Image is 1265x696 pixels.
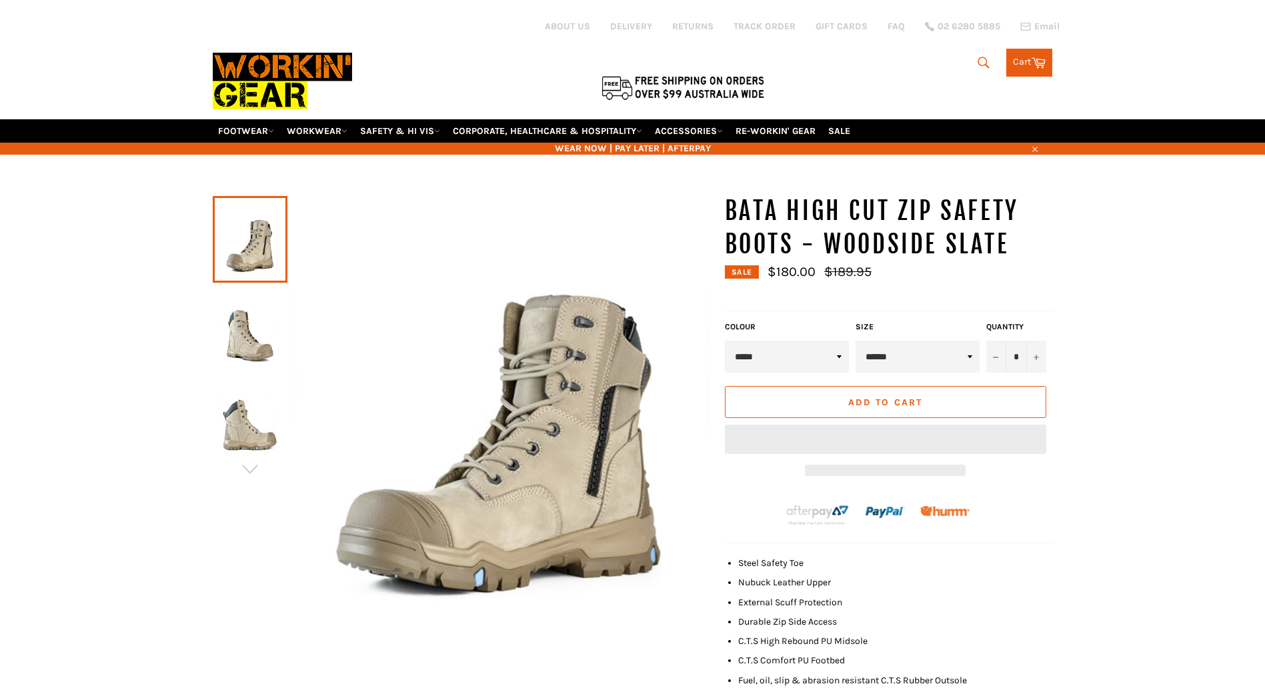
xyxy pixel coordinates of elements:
[1020,21,1060,32] a: Email
[925,22,1000,31] a: 02 6280 5885
[599,73,766,101] img: Flat $9.95 shipping Australia wide
[1026,341,1046,373] button: Increase item quantity by one
[650,119,728,143] a: ACCESSORIES
[281,119,353,143] a: WORKWEAR
[219,381,281,455] img: BATA High Cut Zip Safety Boots - Woodside Slate - Workin' Gear
[785,503,850,526] img: Afterpay-Logo-on-dark-bg_large.png
[447,119,648,143] a: CORPORATE, HEALTHCARE & HOSPITALITY
[824,264,872,279] s: $189.95
[738,635,1053,647] li: C.T.S High Rebound PU Midsole
[856,321,980,333] label: Size
[738,615,1053,628] li: Durable Zip Side Access
[734,20,796,33] a: TRACK ORDER
[725,386,1046,418] button: Add to Cart
[610,20,652,33] a: DELIVERY
[738,654,1053,667] li: C.T.S Comfort PU Footbed
[823,119,856,143] a: SALE
[672,20,714,33] a: RETURNS
[730,119,821,143] a: RE-WORKIN' GEAR
[848,397,922,408] span: Add to Cart
[213,43,352,119] img: Workin Gear leaders in Workwear, Safety Boots, PPE, Uniforms. Australia's No.1 in Workwear
[816,20,868,33] a: GIFT CARDS
[725,265,759,279] div: Sale
[725,321,849,333] label: COLOUR
[938,22,1000,31] span: 02 6280 5885
[920,506,970,516] img: Humm_core_logo_RGB-01_300x60px_small_195d8312-4386-4de7-b182-0ef9b6303a37.png
[1006,49,1052,77] a: Cart
[738,557,1053,569] li: Steel Safety Toe
[768,264,816,279] span: $180.00
[219,292,281,365] img: BATA High Cut Zip Safety Boots - Woodside Slate - Workin' Gear
[986,321,1046,333] label: Quantity
[888,20,905,33] a: FAQ
[738,596,1053,609] li: External Scuff Protection
[355,119,445,143] a: SAFETY & HI VIS
[866,493,905,532] img: paypal.png
[545,20,590,33] a: ABOUT US
[738,674,1053,687] li: Fuel, oil, slip & abrasion resistant C.T.S Rubber Outsole
[287,195,712,619] img: BATA High Cut Zip Safety Boots - Woodside Slate - Workin' Gear
[986,341,1006,373] button: Reduce item quantity by one
[738,576,1053,589] li: Nubuck Leather Upper
[213,142,1053,155] span: WEAR NOW | PAY LATER | AFTERPAY
[1034,22,1060,31] span: Email
[213,119,279,143] a: FOOTWEAR
[725,195,1053,261] h1: BATA High Cut Zip Safety Boots - Woodside Slate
